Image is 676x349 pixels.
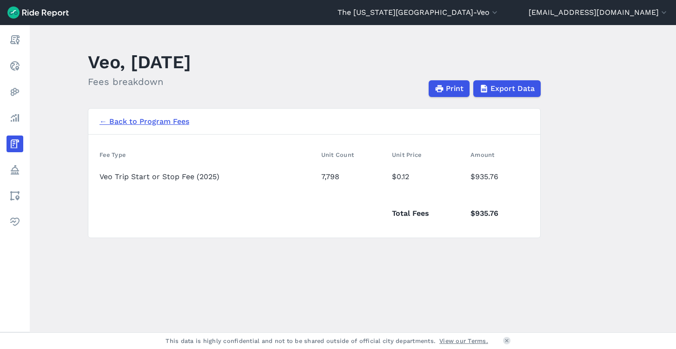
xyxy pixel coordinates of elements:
th: Fee Type [99,146,318,164]
th: Unit Count [318,146,388,164]
th: Amount [467,146,529,164]
a: Fees [7,136,23,152]
td: Veo Trip Start or Stop Fee (2025) [99,164,318,189]
td: Total Fees [388,189,467,226]
a: Heatmaps [7,84,23,100]
th: Unit Price [388,146,467,164]
td: 7,798 [318,164,388,189]
a: Policy [7,162,23,178]
td: $935.76 [467,189,529,226]
button: The [US_STATE][GEOGRAPHIC_DATA]-Veo [338,7,499,18]
button: [EMAIL_ADDRESS][DOMAIN_NAME] [529,7,669,18]
a: Analyze [7,110,23,126]
img: Ride Report [7,6,69,19]
button: Print [429,80,470,97]
span: Export Data [490,83,535,94]
a: Health [7,213,23,230]
span: Print [446,83,464,94]
td: $935.76 [467,164,529,189]
a: Realtime [7,58,23,74]
a: Report [7,32,23,48]
h1: Veo, [DATE] [88,49,191,75]
a: Areas [7,187,23,204]
h2: Fees breakdown [88,75,191,89]
td: $0.12 [388,164,467,189]
a: View our Terms. [439,336,488,345]
a: ← Back to Program Fees [99,116,189,127]
button: Export Data [473,80,541,97]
